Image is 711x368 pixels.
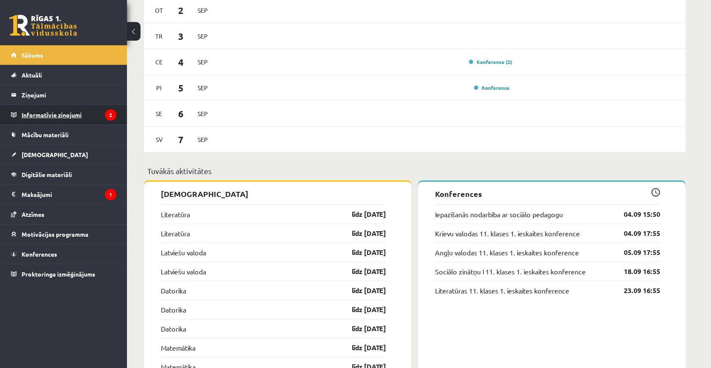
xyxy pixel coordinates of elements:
span: Proktoringa izmēģinājums [22,270,95,278]
span: 3 [168,29,194,43]
a: Digitālie materiāli [11,165,116,184]
legend: Informatīvie ziņojumi [22,105,116,125]
a: Proktoringa izmēģinājums [11,264,116,284]
a: Rīgas 1. Tālmācības vidusskola [9,15,77,36]
span: Tr [150,30,168,43]
span: Digitālie materiāli [22,171,72,178]
a: Motivācijas programma [11,224,116,244]
a: 04.09 15:50 [611,209,660,219]
a: Krievu valodas 11. klases 1. ieskaites konference [435,228,580,238]
a: 18.09 16:55 [611,266,660,277]
span: Ce [150,55,168,69]
a: Angļu valodas 11. klases 1. ieskaites konference [435,247,579,257]
a: Konference (2) [469,58,512,65]
a: līdz [DATE] [337,228,386,238]
span: 5 [168,81,194,95]
a: Datorika [161,304,186,315]
a: Datorika [161,285,186,296]
a: Sociālo zinātņu I 11. klases 1. ieskaites konference [435,266,586,277]
a: Maksājumi1 [11,185,116,204]
a: Informatīvie ziņojumi2 [11,105,116,125]
a: līdz [DATE] [337,285,386,296]
span: Ot [150,4,168,17]
span: Mācību materiāli [22,131,69,138]
span: Sep [194,4,212,17]
span: Sv [150,133,168,146]
span: 4 [168,55,194,69]
a: 05.09 17:55 [611,247,660,257]
a: Aktuāli [11,65,116,85]
span: 6 [168,107,194,121]
a: Sākums [11,45,116,65]
a: Atzīmes [11,205,116,224]
a: līdz [DATE] [337,304,386,315]
a: līdz [DATE] [337,209,386,219]
span: Konferences [22,250,57,258]
legend: Ziņojumi [22,85,116,105]
a: līdz [DATE] [337,247,386,257]
a: Konferences [11,244,116,264]
span: Atzīmes [22,210,44,218]
a: Mācību materiāli [11,125,116,144]
legend: Maksājumi [22,185,116,204]
span: Motivācijas programma [22,230,88,238]
a: Latviešu valoda [161,266,206,277]
a: Iepazīšanās nodarbība ar sociālo pedagogu [435,209,563,219]
a: Ziņojumi [11,85,116,105]
span: Se [150,107,168,120]
span: Sep [194,30,212,43]
a: Literatūra [161,209,190,219]
p: Konferences [435,188,660,199]
a: Literatūra [161,228,190,238]
i: 1 [105,189,116,200]
a: 04.09 17:55 [611,228,660,238]
p: [DEMOGRAPHIC_DATA] [161,188,386,199]
a: Konference [474,84,510,91]
span: Aktuāli [22,71,42,79]
i: 2 [105,109,116,121]
a: līdz [DATE] [337,343,386,353]
a: Literatūras 11. klases 1. ieskaites konference [435,285,569,296]
span: 2 [168,3,194,17]
span: Sep [194,133,212,146]
a: Datorika [161,324,186,334]
a: [DEMOGRAPHIC_DATA] [11,145,116,164]
span: Sep [194,81,212,94]
p: Tuvākās aktivitātes [147,165,682,177]
a: 23.09 16:55 [611,285,660,296]
span: Sep [194,55,212,69]
span: [DEMOGRAPHIC_DATA] [22,151,88,158]
a: Matemātika [161,343,196,353]
a: līdz [DATE] [337,324,386,334]
span: Pi [150,81,168,94]
span: Sep [194,107,212,120]
a: Latviešu valoda [161,247,206,257]
a: līdz [DATE] [337,266,386,277]
span: 7 [168,133,194,147]
span: Sākums [22,51,43,59]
